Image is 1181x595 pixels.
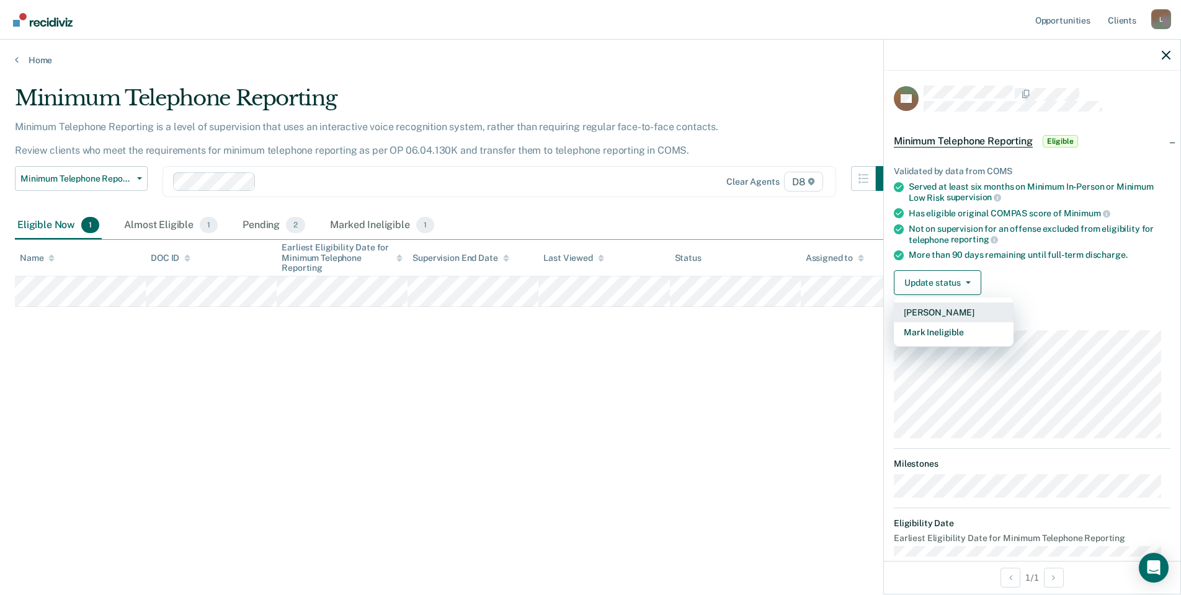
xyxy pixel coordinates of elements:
[15,86,901,121] div: Minimum Telephone Reporting
[909,224,1170,245] div: Not on supervision for an offense excluded from eligibility for telephone
[81,217,99,233] span: 1
[909,208,1170,219] div: Has eligible original COMPAS score of
[200,217,218,233] span: 1
[894,270,981,295] button: Update status
[543,253,604,263] div: Last Viewed
[1151,9,1171,29] button: Profile dropdown button
[884,561,1180,594] div: 1 / 1
[1139,553,1169,583] div: Open Intercom Messenger
[1085,250,1128,260] span: discharge.
[15,55,1166,66] a: Home
[416,217,434,233] span: 1
[894,166,1170,177] div: Validated by data from COMS
[806,253,864,263] div: Assigned to
[726,177,779,187] div: Clear agents
[412,253,509,263] div: Supervision End Date
[894,459,1170,469] dt: Milestones
[328,212,437,239] div: Marked Ineligible
[784,172,823,192] span: D8
[1064,208,1110,218] span: Minimum
[15,121,718,156] p: Minimum Telephone Reporting is a level of supervision that uses an interactive voice recognition ...
[894,518,1170,529] dt: Eligibility Date
[1001,568,1020,588] button: Previous Opportunity
[947,192,1001,202] span: supervision
[20,253,55,263] div: Name
[20,174,132,184] span: Minimum Telephone Reporting
[240,212,308,239] div: Pending
[1044,568,1064,588] button: Next Opportunity
[894,135,1033,148] span: Minimum Telephone Reporting
[282,242,403,273] div: Earliest Eligibility Date for Minimum Telephone Reporting
[151,253,190,263] div: DOC ID
[909,250,1170,260] div: More than 90 days remaining until full-term
[951,234,999,244] span: reporting
[894,322,1014,342] button: Mark Ineligible
[884,121,1180,161] div: Minimum Telephone ReportingEligible
[1151,9,1171,29] div: L
[909,182,1170,203] div: Served at least six months on Minimum In-Person or Minimum Low Risk
[15,212,102,239] div: Eligible Now
[1043,135,1078,148] span: Eligible
[894,533,1170,544] dt: Earliest Eligibility Date for Minimum Telephone Reporting
[13,13,73,27] img: Recidiviz
[894,315,1170,325] dt: Supervision
[286,217,305,233] span: 2
[894,302,1014,322] button: [PERSON_NAME]
[675,253,702,263] div: Status
[122,212,220,239] div: Almost Eligible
